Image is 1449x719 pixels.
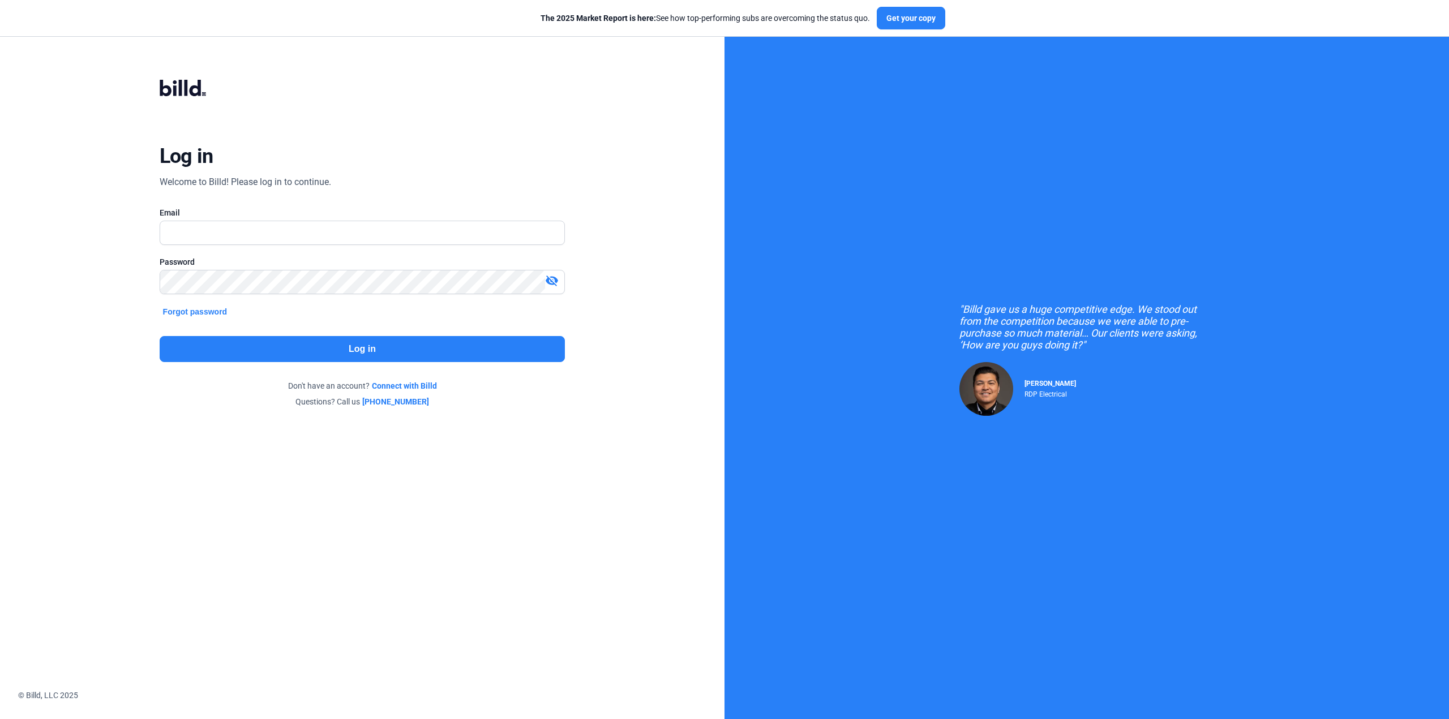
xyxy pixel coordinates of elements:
span: [PERSON_NAME] [1024,380,1076,388]
div: Password [160,256,565,268]
div: Email [160,207,565,218]
div: Welcome to Billd! Please log in to continue. [160,175,331,189]
mat-icon: visibility_off [545,274,559,287]
button: Get your copy [877,7,945,29]
div: Don't have an account? [160,380,565,391]
div: RDP Electrical [1024,388,1076,398]
img: Raul Pacheco [959,362,1013,416]
div: "Billd gave us a huge competitive edge. We stood out from the competition because we were able to... [959,303,1214,351]
button: Log in [160,336,565,362]
div: See how top-performing subs are overcoming the status quo. [541,12,870,24]
span: The 2025 Market Report is here: [541,14,656,23]
a: Connect with Billd [372,380,437,391]
a: [PHONE_NUMBER] [362,396,429,407]
button: Forgot password [160,305,231,318]
div: Questions? Call us [160,396,565,407]
div: Log in [160,144,213,169]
